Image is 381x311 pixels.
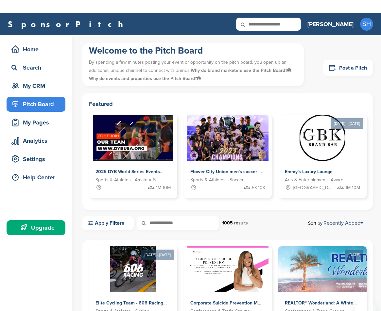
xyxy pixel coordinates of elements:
div: Pitch Board [10,98,65,110]
span: Emmy's Luxury Lounge [285,169,333,174]
span: Elite Cycling Team - 606 Racing [95,300,163,306]
span: SH [360,18,373,31]
h3: [PERSON_NAME] [307,20,354,29]
img: Sponsorpitch & [187,115,268,161]
div: Help Center [10,172,65,183]
div: My CRM [10,80,65,92]
p: By spending a few minutes posting your event or opportunity on the pitch board, you open up an ad... [89,57,297,85]
div: Search [10,62,65,74]
a: Post a Pitch [323,60,373,76]
span: Arts & Entertainment - Award Show [285,176,350,184]
div: [DATE] - [DATE] [331,118,363,129]
span: Sports & Athletes - Soccer [190,176,244,184]
a: Recently Added [323,220,363,226]
img: Sponsorpitch & [300,115,345,161]
span: Why do brand marketers use the Pitch Board? [191,68,291,73]
div: Analytics [10,135,65,147]
span: 2025 DYB World Series Events [95,169,160,174]
img: Sponsorpitch & [110,246,156,292]
a: Search [7,60,65,75]
a: My Pages [7,115,65,130]
a: SponsorPitch [8,20,127,28]
img: Sponsorpitch & [93,115,174,161]
a: My CRM [7,78,65,93]
span: Sports & Athletes - Amateur Sports Leagues [95,176,161,184]
strong: 1005 [222,220,233,226]
div: [DATE] - [DATE] [141,250,174,260]
span: results [234,220,248,226]
span: [GEOGRAPHIC_DATA], [GEOGRAPHIC_DATA] [293,184,334,191]
a: Help Center [7,170,65,185]
a: Sponsorpitch & 2025 DYB World Series Events Sports & Athletes - Amateur Sports Leagues 1M-10M [89,115,177,198]
a: [PERSON_NAME] [307,17,354,31]
div: Upgrade [10,222,65,234]
a: Sponsorpitch & Flower City Union men's soccer & Flower City 1872 women's soccer Sports & Athletes... [184,115,272,198]
img: Sponsorpitch & [187,246,268,292]
h1: Welcome to the Pitch Board [89,45,297,57]
a: Pitch Board [7,97,65,112]
span: 1M-10M [345,184,360,191]
span: REALTOR® Wonderland: A Winter Celebration [285,300,381,306]
a: Analytics [7,133,65,148]
a: Settings [7,152,65,167]
span: 5K-10K [252,184,265,191]
a: Home [7,42,65,57]
div: My Pages [10,117,65,128]
h2: Featured [89,99,367,108]
span: Corporate Suicide Prevention Month Programming with [PERSON_NAME] [190,300,345,306]
div: Settings [10,153,65,165]
a: Apply Filters [82,216,134,230]
a: Upgrade [7,220,65,235]
div: Home [10,43,65,55]
span: 1M-10M [156,184,171,191]
span: Flower City Union men's soccer & Flower City 1872 women's soccer [190,169,333,174]
span: Sort by: [308,221,363,226]
a: [DATE] - [DATE] Sponsorpitch & Emmy's Luxury Lounge Arts & Entertainment - Award Show [GEOGRAPHIC... [278,105,367,198]
div: [DATE] [345,250,363,260]
span: Why do events and properties use the Pitch Board? [89,76,201,81]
